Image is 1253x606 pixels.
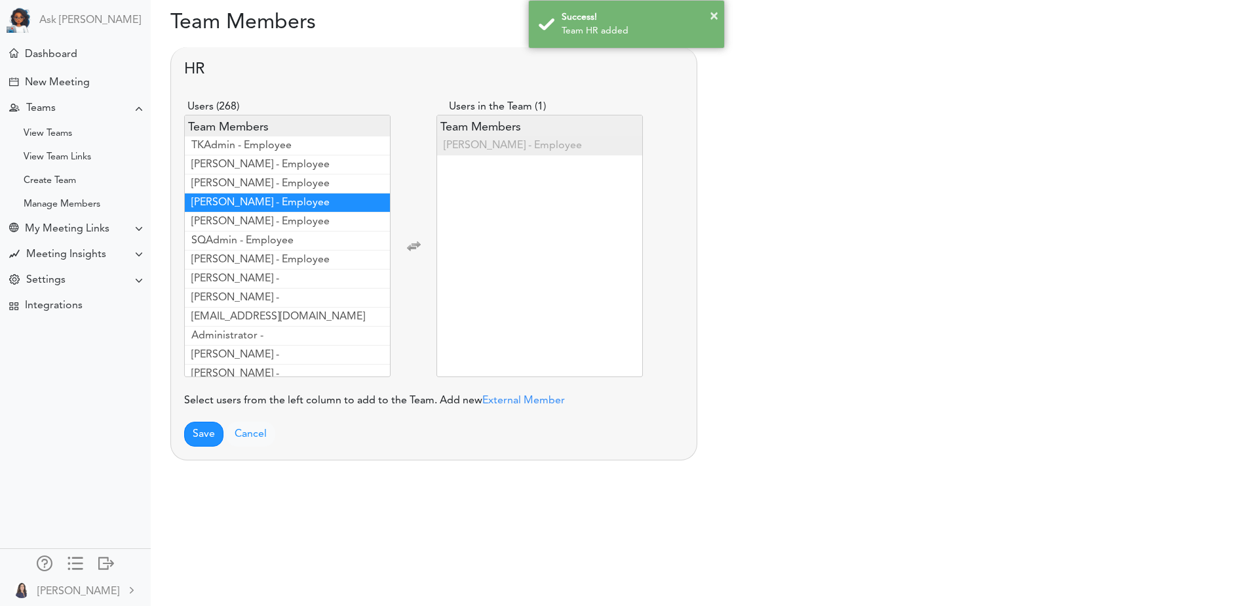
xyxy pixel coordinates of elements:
[191,197,330,208] span: [PERSON_NAME] - Employee
[191,350,279,360] span: [PERSON_NAME] -
[24,178,76,184] div: Create Team
[98,555,114,569] div: Log out
[1,575,149,605] a: [PERSON_NAME]
[24,131,72,137] div: View Teams
[184,393,684,409] p: Select users from the left column to add to the Team. Add new
[184,60,205,79] h4: HR
[191,312,365,322] span: [EMAIL_ADDRESS][DOMAIN_NAME]
[191,216,330,227] span: [PERSON_NAME] - Employee
[37,584,119,599] div: [PERSON_NAME]
[191,254,330,265] span: [PERSON_NAME] - Employee
[710,7,718,26] button: ×
[185,136,390,155] li: tkadmin@thlee.com
[26,274,66,287] div: Settings
[191,178,330,189] span: [PERSON_NAME] - Employee
[25,77,90,89] div: New Meeting
[185,174,390,193] li: mmeehan@thl.com
[9,223,18,235] div: Share Meeting Link
[185,289,390,308] li: adastin@thl.com
[226,422,275,447] a: Cancel
[24,201,100,208] div: Manage Members
[185,232,390,251] li: sqadmin@thlee.com
[185,270,390,289] li: abeltrandi@thl.com
[191,293,279,303] span: [PERSON_NAME] -
[191,159,330,170] span: [PERSON_NAME] - Employee
[9,302,18,311] div: TEAMCAL AI Workflow Apps
[185,365,390,384] li: afields@thl.com
[444,140,582,151] span: [PERSON_NAME] - Employee
[37,555,52,569] div: Manage Members and Externals
[191,369,279,379] span: [PERSON_NAME] -
[67,555,83,574] a: Change side menu
[26,249,106,261] div: Meeting Insights
[184,422,223,447] button: Save
[25,300,83,312] div: Integrations
[9,77,18,87] div: Create Meeting
[26,102,56,115] div: Teams
[437,136,642,155] li: jossen@thl.com
[25,223,109,235] div: My Meeting Links
[14,582,29,598] img: Z
[25,49,77,61] div: Dashboard
[24,154,91,161] div: View Team Links
[482,395,565,406] a: External Member
[449,99,546,115] div: Users in the Team (1)
[191,235,294,246] span: SQAdmin - Employee
[188,121,269,133] span: Team Members
[67,555,83,569] div: Show only icons
[562,24,714,38] div: Team HR added
[185,327,390,346] li: administrator@thl.com
[191,140,292,151] span: TKAdmin - Employee
[185,155,390,174] li: repstein@thl.com
[191,273,279,284] span: [PERSON_NAME] -
[9,49,18,58] div: Meeting Dashboard
[185,346,390,365] li: aessensa@thl.com
[185,251,390,270] li: squinonez@thl.com
[562,10,714,24] div: Success!
[185,308,390,327] li: adinovi@thl.com
[187,99,239,115] div: 269/0/1
[185,193,390,212] li: kkrueger@thl.com
[185,212,390,232] li: ahoward@thl.com
[191,331,263,341] span: Administrator -
[440,121,521,133] span: Team Members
